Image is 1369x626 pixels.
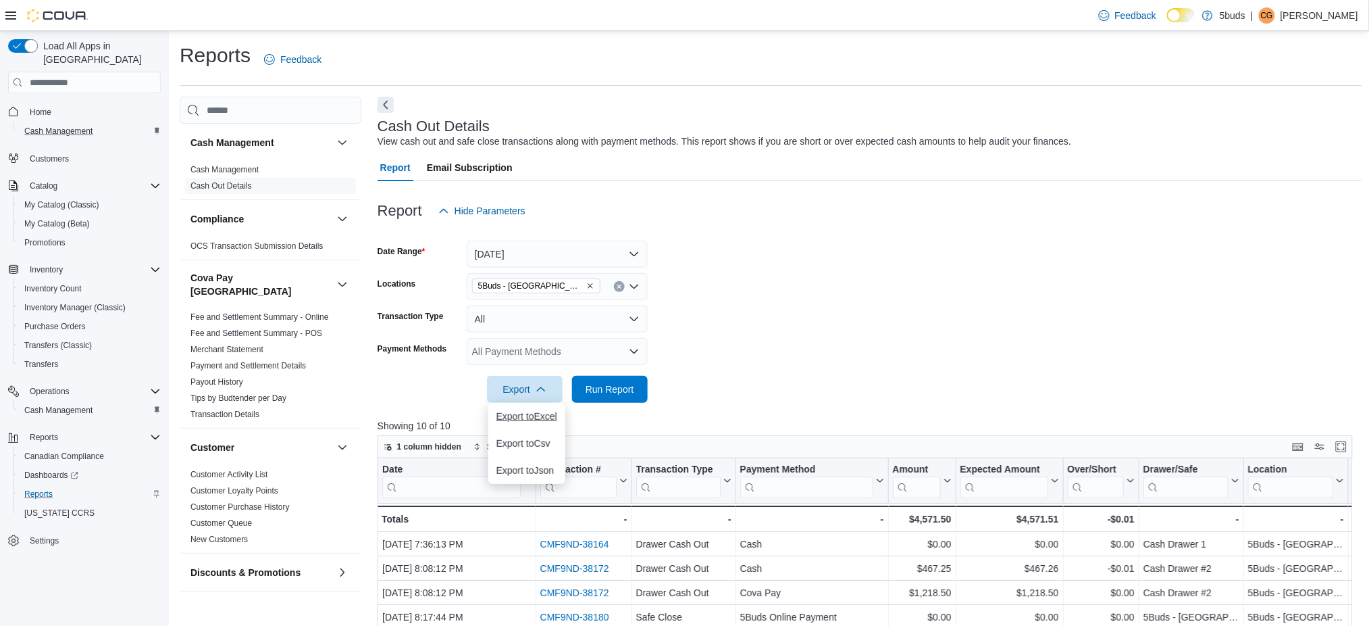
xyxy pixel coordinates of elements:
[488,403,565,430] button: Export toExcel
[19,486,58,502] a: Reports
[14,355,166,374] button: Transfers
[892,464,940,477] div: Amount
[740,536,883,552] div: Cash
[382,536,532,552] div: [DATE] 7:36:13 PM
[24,283,82,294] span: Inventory Count
[190,393,286,403] a: Tips by Budtender per Day
[1290,439,1306,455] button: Keyboard shortcuts
[636,560,731,577] div: Drawer Cash Out
[24,151,74,167] a: Customers
[19,337,97,354] a: Transfers (Classic)
[14,504,166,523] button: [US_STATE] CCRS
[467,241,648,268] button: [DATE]
[740,464,873,477] div: Payment Method
[24,262,161,278] span: Inventory
[540,612,609,623] a: CMF9ND-38180
[1248,464,1333,477] div: Location
[180,309,361,428] div: Cova Pay [GEOGRAPHIC_DATA]
[190,212,244,226] h3: Compliance
[190,212,332,226] button: Compliance
[1220,7,1245,24] p: 5buds
[19,356,161,372] span: Transfers
[334,564,351,581] button: Discounts & Promotions
[19,123,161,139] span: Cash Management
[496,411,557,422] span: Export to Excel
[382,585,532,601] div: [DATE] 8:08:12 PM
[378,311,444,322] label: Transaction Type
[378,135,1072,149] div: View cash out and safe close transactions along with payment methods. This report shows if you ar...
[24,199,99,210] span: My Catalog (Classic)
[24,178,161,194] span: Catalog
[1143,464,1229,477] div: Drawer/Safe
[190,535,248,544] a: New Customers
[1143,560,1239,577] div: Cash Drawer #2
[190,566,332,579] button: Discounts & Promotions
[1143,511,1239,527] div: -
[19,299,161,316] span: Inventory Manager (Classic)
[1248,464,1333,498] div: Location
[960,609,1058,625] div: $0.00
[190,441,332,454] button: Customer
[280,53,321,66] span: Feedback
[378,419,1362,433] p: Showing 10 of 10
[24,489,53,500] span: Reports
[1248,464,1344,498] button: Location
[740,609,883,625] div: 5Buds Online Payment
[740,560,883,577] div: Cash
[30,153,69,164] span: Customers
[960,585,1058,601] div: $1,218.50
[397,441,461,452] span: 1 column hidden
[636,464,720,498] div: Transaction Type
[334,211,351,227] button: Compliance
[382,511,532,527] div: Totals
[19,402,161,418] span: Cash Management
[487,376,563,403] button: Export
[1067,560,1134,577] div: -$0.01
[378,118,490,135] h3: Cash Out Details
[378,343,447,354] label: Payment Methods
[14,447,166,466] button: Canadian Compliance
[629,281,640,292] button: Open list of options
[24,104,57,120] a: Home
[3,260,166,279] button: Inventory
[180,466,361,553] div: Customer
[378,97,394,113] button: Next
[190,344,263,355] span: Merchant Statement
[334,135,351,151] button: Cash Management
[14,214,166,233] button: My Catalog (Beta)
[488,457,565,484] button: Export toJson
[14,233,166,252] button: Promotions
[27,9,88,22] img: Cova
[496,465,557,476] span: Export to Json
[636,464,720,477] div: Transaction Type
[19,281,161,297] span: Inventory Count
[892,585,951,601] div: $1,218.50
[190,441,234,454] h3: Customer
[1067,585,1134,601] div: $0.00
[190,271,332,298] button: Cova Pay [GEOGRAPHIC_DATA]
[19,318,161,335] span: Purchase Orders
[1143,536,1239,552] div: Cash Drawer 1
[892,609,951,625] div: $0.00
[24,340,92,351] span: Transfers (Classic)
[1261,7,1273,24] span: CG
[24,178,63,194] button: Catalog
[14,195,166,214] button: My Catalog (Classic)
[1067,511,1134,527] div: -$0.01
[24,103,161,120] span: Home
[19,356,63,372] a: Transfers
[190,566,301,579] h3: Discounts & Promotions
[382,464,521,477] div: Date
[8,96,161,585] nav: Complex example
[540,511,627,527] div: -
[30,180,57,191] span: Catalog
[24,533,64,549] a: Settings
[190,393,286,404] span: Tips by Budtender per Day
[190,502,290,512] span: Customer Purchase History
[892,511,951,527] div: $4,571.50
[1067,536,1134,552] div: $0.00
[24,150,161,167] span: Customers
[24,451,104,462] span: Canadian Compliance
[19,299,131,316] a: Inventory Manager (Classic)
[190,328,322,339] span: Fee and Settlement Summary - POS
